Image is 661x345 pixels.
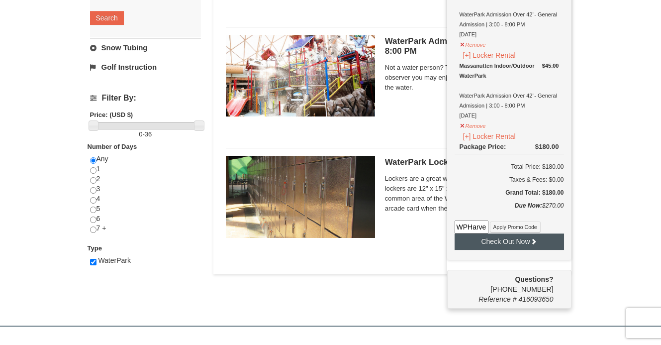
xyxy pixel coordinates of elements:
[478,295,516,303] span: Reference #
[455,188,564,198] h5: Grand Total: $180.00
[226,35,375,116] img: 6619917-1066-60f46fa6.jpg
[460,131,519,142] button: [+] Locker Rental
[139,130,142,138] span: 0
[90,38,201,57] a: Snow Tubing
[455,233,564,249] button: Check Out Now
[90,94,201,103] h4: Filter By:
[90,129,201,139] label: -
[460,37,486,50] button: Remove
[518,295,553,303] span: 416093650
[515,275,553,283] strong: Questions?
[455,201,564,221] div: $270.00
[98,256,131,264] span: WaterPark
[385,157,559,167] h5: WaterPark Locker Rental
[145,130,152,138] span: 36
[88,244,102,252] strong: Type
[90,58,201,76] a: Golf Instruction
[90,154,201,243] div: Any 1 2 3 4 5 6 7 +
[455,274,554,293] span: [PHONE_NUMBER]
[385,36,559,56] h5: WaterPark Admission- Observer | 3:00 - 8:00 PM
[515,202,542,209] strong: Due Now:
[385,63,559,93] span: Not a water person? Then this ticket is just for you. As an observer you may enjoy the WaterPark ...
[455,175,564,185] div: Taxes & Fees: $0.00
[385,174,559,214] span: Lockers are a great way to keep your valuables safe. The lockers are 12" x 15" x 18" in size and ...
[460,118,486,131] button: Remove
[90,11,124,25] button: Search
[460,50,519,61] button: [+] Locker Rental
[455,162,564,172] h6: Total Price: $180.00
[460,61,559,120] div: WaterPark Admission Over 42"- General Admission | 3:00 - 8:00 PM [DATE]
[226,156,375,237] img: 6619917-1005-d92ad057.png
[88,143,137,150] strong: Number of Days
[542,63,559,69] del: $45.00
[90,111,133,118] strong: Price: (USD $)
[535,142,559,152] div: $180.00
[460,61,559,81] div: Massanutten Indoor/Outdoor WaterPark
[490,222,541,232] button: Apply Promo Code
[460,143,506,150] span: Package Price:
